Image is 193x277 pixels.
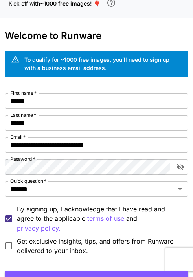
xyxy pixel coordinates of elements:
p: privacy policy. [17,224,61,233]
label: Last name [10,112,36,118]
button: By signing up, I acknowledge that I have read and agree to the applicable and privacy policy. [87,214,124,224]
p: terms of use [87,214,124,224]
h3: Welcome to Runware [5,30,188,41]
button: By signing up, I acknowledge that I have read and agree to the applicable terms of use and [17,224,61,233]
label: Quick question [10,178,46,184]
label: Email [10,134,26,140]
label: Password [10,156,35,162]
button: Open [175,183,186,194]
button: toggle password visibility [173,160,187,174]
div: To qualify for ~1000 free images, you’ll need to sign up with a business email address. [24,55,182,72]
span: Get exclusive insights, tips, and offers from Runware delivered to your inbox. [17,237,182,255]
p: By signing up, I acknowledge that I have read and agree to the applicable and [17,204,182,233]
label: First name [10,90,37,96]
